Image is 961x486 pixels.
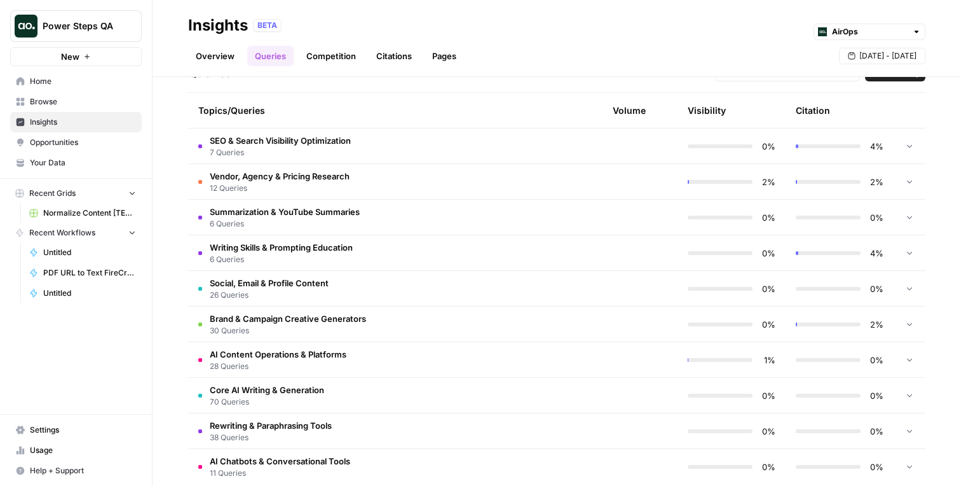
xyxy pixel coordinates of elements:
[868,389,883,402] span: 0%
[369,46,419,66] a: Citations
[210,170,350,183] span: Vendor, Agency & Pricing Research
[10,112,142,132] a: Insights
[24,242,142,263] a: Untitled
[210,147,351,158] span: 7 Queries
[10,461,142,481] button: Help + Support
[210,289,329,301] span: 26 Queries
[43,207,136,219] span: Normalize Content [TEST CASES]
[30,424,136,436] span: Settings
[30,137,136,148] span: Opportunities
[760,176,775,188] span: 2%
[210,432,332,443] span: 38 Queries
[210,241,353,254] span: Writing Skills & Prompting Education
[43,267,136,279] span: PDF URL to Text FireCrawl
[868,318,883,331] span: 2%
[839,48,925,64] button: [DATE] - [DATE]
[210,348,346,361] span: AI Content Operations & Platforms
[210,218,360,230] span: 6 Queries
[15,15,37,38] img: Power Steps QA Logo
[10,420,142,440] a: Settings
[10,132,142,153] a: Opportunities
[210,468,350,479] span: 11 Queries
[760,140,775,153] span: 0%
[299,46,364,66] a: Competition
[198,93,464,128] div: Topics/Queries
[30,445,136,456] span: Usage
[868,247,883,260] span: 4%
[24,203,142,223] a: Normalize Content [TEST CASES]
[10,47,142,66] button: New
[210,254,353,265] span: 6 Queries
[10,10,142,42] button: Workspace: Power Steps QA
[30,76,136,87] span: Home
[760,247,775,260] span: 0%
[868,282,883,295] span: 0%
[10,440,142,461] a: Usage
[760,425,775,438] span: 0%
[868,354,883,366] span: 0%
[760,282,775,295] span: 0%
[832,25,907,38] input: AirOps
[760,389,775,402] span: 0%
[210,455,350,468] span: AI Chatbots & Conversational Tools
[760,211,775,224] span: 0%
[210,325,366,337] span: 30 Queries
[29,227,95,239] span: Recent Workflows
[868,211,883,224] span: 0%
[210,384,324,396] span: Core AI Writing & Generation
[188,15,248,36] div: Insights
[43,247,136,258] span: Untitled
[868,176,883,188] span: 2%
[210,396,324,408] span: 70 Queries
[210,134,351,147] span: SEO & Search Visibility Optimization
[43,20,119,32] span: Power Steps QA
[10,223,142,242] button: Recent Workflows
[760,318,775,331] span: 0%
[188,46,242,66] a: Overview
[210,361,346,372] span: 28 Queries
[10,92,142,112] a: Browse
[210,205,360,218] span: Summarization & YouTube Summaries
[760,354,775,366] span: 1%
[24,263,142,283] a: PDF URL to Text FireCrawl
[30,465,136,476] span: Help + Support
[24,283,142,303] a: Untitled
[61,50,79,63] span: New
[210,419,332,432] span: Rewriting & Paraphrasing Tools
[29,188,76,199] span: Recent Grids
[10,153,142,173] a: Your Data
[210,277,329,289] span: Social, Email & Profile Content
[868,140,883,153] span: 4%
[760,461,775,473] span: 0%
[613,104,646,117] span: Volume
[30,157,136,169] span: Your Data
[10,184,142,203] button: Recent Grids
[425,46,464,66] a: Pages
[247,46,294,66] a: Queries
[210,183,350,194] span: 12 Queries
[210,312,366,325] span: Brand & Campaign Creative Generators
[10,71,142,92] a: Home
[253,19,282,32] div: BETA
[859,50,917,62] span: [DATE] - [DATE]
[30,116,136,128] span: Insights
[30,96,136,108] span: Browse
[868,461,883,473] span: 0%
[868,425,883,438] span: 0%
[43,288,136,299] span: Untitled
[796,93,830,128] div: Citation
[688,104,726,117] div: Visibility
